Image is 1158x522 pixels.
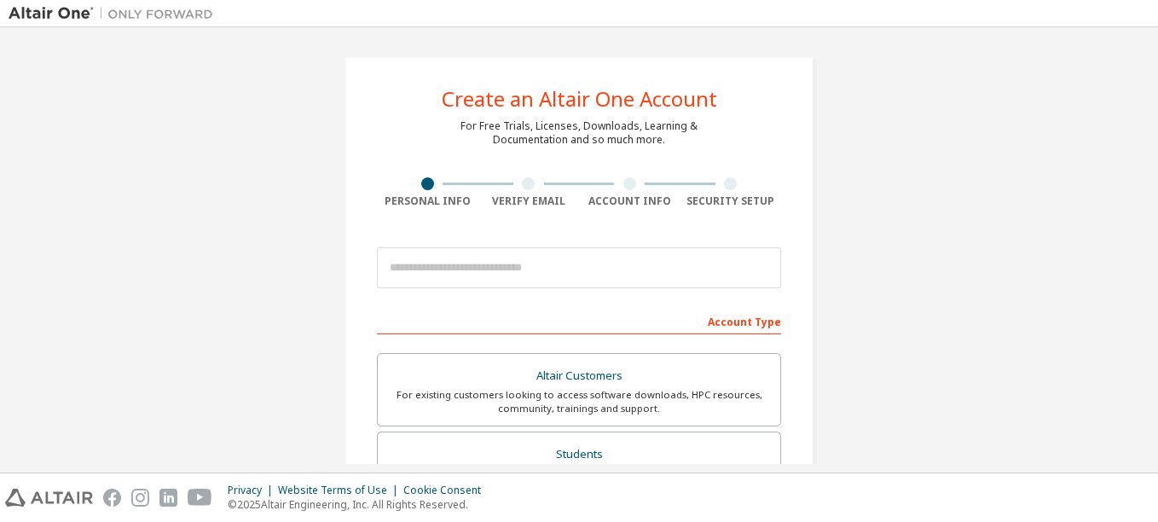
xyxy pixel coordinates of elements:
[5,489,93,507] img: altair_logo.svg
[442,89,717,109] div: Create an Altair One Account
[579,194,680,208] div: Account Info
[460,119,698,147] div: For Free Trials, Licenses, Downloads, Learning & Documentation and so much more.
[478,194,580,208] div: Verify Email
[680,194,782,208] div: Security Setup
[278,484,403,497] div: Website Terms of Use
[377,307,781,334] div: Account Type
[159,489,177,507] img: linkedin.svg
[388,364,770,388] div: Altair Customers
[188,489,212,507] img: youtube.svg
[228,484,278,497] div: Privacy
[388,388,770,415] div: For existing customers looking to access software downloads, HPC resources, community, trainings ...
[388,443,770,467] div: Students
[9,5,222,22] img: Altair One
[103,489,121,507] img: facebook.svg
[131,489,149,507] img: instagram.svg
[403,484,491,497] div: Cookie Consent
[377,194,478,208] div: Personal Info
[228,497,491,512] p: © 2025 Altair Engineering, Inc. All Rights Reserved.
